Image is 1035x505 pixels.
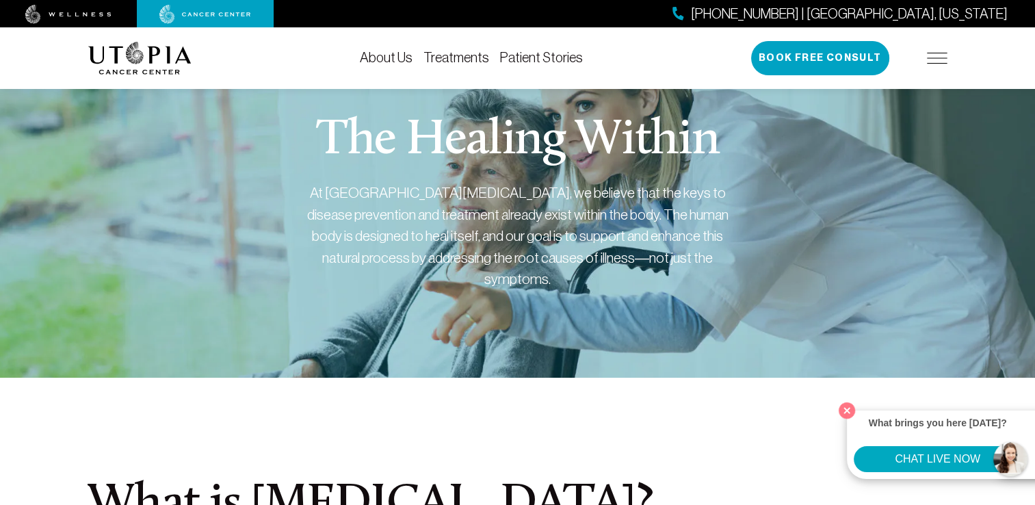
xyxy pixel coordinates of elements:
a: Treatments [423,50,489,65]
h1: The Healing Within [316,116,719,166]
button: Close [835,399,859,422]
a: Patient Stories [500,50,583,65]
button: CHAT LIVE NOW [854,446,1021,472]
strong: What brings you here [DATE]? [869,417,1007,428]
a: About Us [360,50,412,65]
button: Book Free Consult [751,41,889,75]
span: [PHONE_NUMBER] | [GEOGRAPHIC_DATA], [US_STATE] [691,4,1008,24]
img: icon-hamburger [927,53,947,64]
img: logo [88,42,192,75]
img: cancer center [159,5,251,24]
div: At [GEOGRAPHIC_DATA][MEDICAL_DATA], we believe that the keys to disease prevention and treatment ... [306,182,730,290]
img: wellness [25,5,112,24]
a: [PHONE_NUMBER] | [GEOGRAPHIC_DATA], [US_STATE] [672,4,1008,24]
